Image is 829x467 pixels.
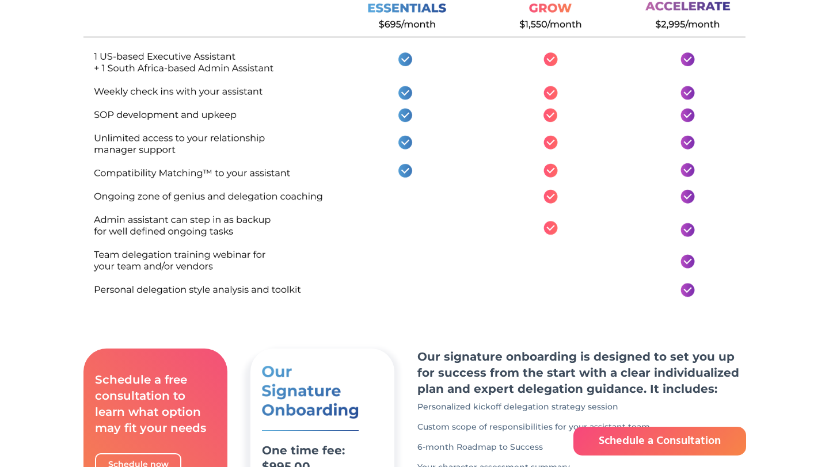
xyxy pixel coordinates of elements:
a: Schedule a Consultation [573,427,746,455]
h3: Our signature onboarding is designed to set you up for success from the start with a clear indivi... [417,349,746,397]
iframe: Drift Widget Chat Controller [771,409,815,453]
h3: Schedule a free consultation to learn what option may fit your needs [95,372,216,436]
